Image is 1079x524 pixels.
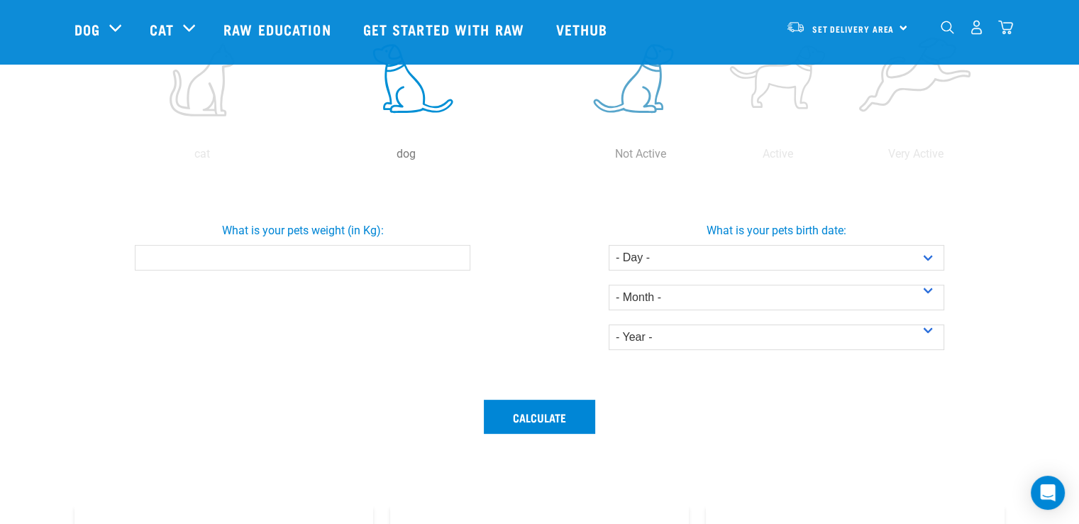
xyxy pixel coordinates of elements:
[575,146,707,163] p: Not Active
[209,1,348,58] a: Raw Education
[104,146,301,163] p: cat
[537,222,1017,239] label: What is your pets birth date:
[850,146,982,163] p: Very Active
[969,20,984,35] img: user.png
[542,1,626,58] a: Vethub
[63,222,543,239] label: What is your pets weight (in Kg):
[786,21,805,33] img: van-moving.png
[484,400,595,434] button: Calculate
[941,21,954,34] img: home-icon-1@2x.png
[150,18,174,40] a: Cat
[74,18,100,40] a: Dog
[307,146,505,163] p: dog
[349,1,542,58] a: Get started with Raw
[812,26,895,31] span: Set Delivery Area
[1031,476,1065,510] div: Open Intercom Messenger
[998,20,1013,35] img: home-icon@2x.png
[712,146,844,163] p: Active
